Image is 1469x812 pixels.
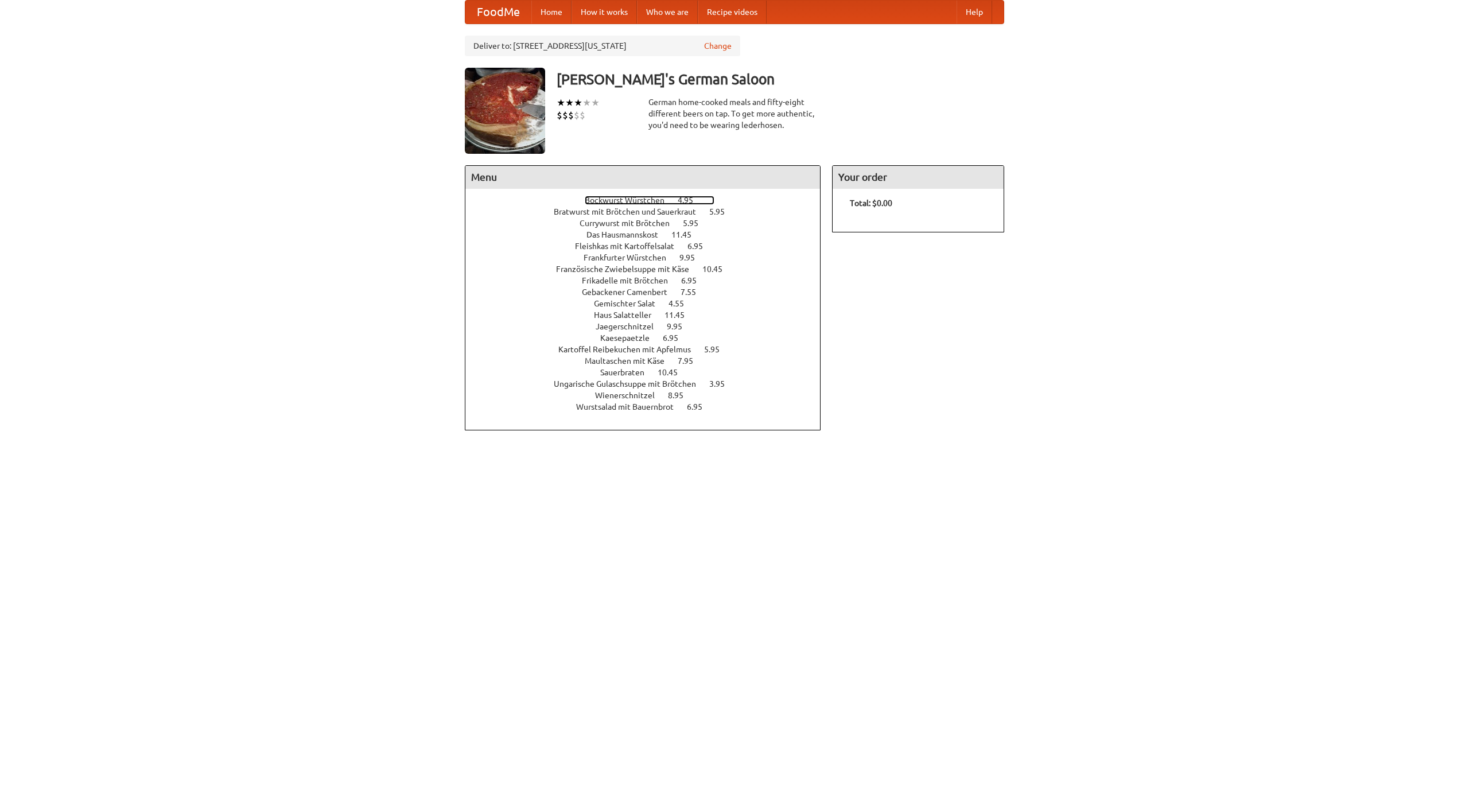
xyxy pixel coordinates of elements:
[687,402,714,411] span: 6.95
[833,166,1004,189] h4: Your order
[683,219,710,228] span: 5.95
[586,230,670,239] span: Das Hausmannskost
[667,322,694,331] span: 9.95
[576,402,685,411] span: Wurstsalad mit Bauernbrot
[580,219,681,228] span: Currywurst mit Brötchen
[574,109,580,122] li: $
[595,391,666,400] span: Wienerschnitzel
[584,253,716,262] a: Frankfurter Würstchen 9.95
[568,109,574,122] li: $
[584,253,678,262] span: Frankfurter Würstchen
[585,196,714,205] a: Bockwurst Würstchen 4.95
[668,391,695,400] span: 8.95
[580,109,585,122] li: $
[664,310,696,320] span: 11.45
[465,166,820,189] h4: Menu
[681,276,708,285] span: 6.95
[594,310,663,320] span: Haus Salatteller
[576,402,724,411] a: Wurstsalad mit Bauernbrot 6.95
[554,379,746,388] a: Ungarische Gulaschsuppe mit Brötchen 3.95
[678,196,705,205] span: 4.95
[562,109,568,122] li: $
[557,109,562,122] li: $
[565,96,574,109] li: ★
[671,230,703,239] span: 11.45
[596,322,665,331] span: Jaegerschnitzel
[637,1,698,24] a: Who we are
[648,96,821,131] div: German home-cooked meals and fifty-eight different beers on tap. To get more authentic, you'd nee...
[580,219,720,228] a: Currywurst mit Brötchen 5.95
[557,68,1004,91] h3: [PERSON_NAME]'s German Saloon
[558,345,741,354] a: Kartoffel Reibekuchen mit Apfelmus 5.95
[957,1,992,24] a: Help
[663,333,690,343] span: 6.95
[850,199,892,208] b: Total: $0.00
[595,391,705,400] a: Wienerschnitzel 8.95
[704,40,732,52] a: Change
[709,207,736,216] span: 5.95
[702,265,734,274] span: 10.45
[704,345,731,354] span: 5.95
[600,368,699,377] a: Sauerbraten 10.45
[575,242,724,251] a: Fleishkas mit Kartoffelsalat 6.95
[531,1,572,24] a: Home
[594,299,667,308] span: Gemischter Salat
[556,265,744,274] a: Französische Zwiebelsuppe mit Käse 10.45
[557,96,565,109] li: ★
[556,265,701,274] span: Französische Zwiebelsuppe mit Käse
[709,379,736,388] span: 3.95
[582,96,591,109] li: ★
[669,299,695,308] span: 4.55
[554,207,708,216] span: Bratwurst mit Brötchen und Sauerkraut
[575,242,686,251] span: Fleishkas mit Kartoffelsalat
[658,368,689,377] span: 10.45
[582,287,717,297] a: Gebackener Camenbert 7.55
[558,345,702,354] span: Kartoffel Reibekuchen mit Apfelmus
[596,322,704,331] a: Jaegerschnitzel 9.95
[586,230,713,239] a: Das Hausmannskost 11.45
[554,207,746,216] a: Bratwurst mit Brötchen und Sauerkraut 5.95
[582,287,679,297] span: Gebackener Camenbert
[698,1,767,24] a: Recipe videos
[678,356,705,366] span: 7.95
[600,368,656,377] span: Sauerbraten
[594,299,705,308] a: Gemischter Salat 4.55
[465,36,740,56] div: Deliver to: [STREET_ADDRESS][US_STATE]
[585,356,676,366] span: Maultaschen mit Käse
[679,253,706,262] span: 9.95
[591,96,600,109] li: ★
[582,276,718,285] a: Frikadelle mit Brötchen 6.95
[465,68,545,154] img: angular.jpg
[585,196,676,205] span: Bockwurst Würstchen
[600,333,661,343] span: Kaesepaetzle
[585,356,714,366] a: Maultaschen mit Käse 7.95
[582,276,679,285] span: Frikadelle mit Brötchen
[681,287,708,297] span: 7.55
[600,333,699,343] a: Kaesepaetzle 6.95
[687,242,714,251] span: 6.95
[594,310,706,320] a: Haus Salatteller 11.45
[572,1,637,24] a: How it works
[574,96,582,109] li: ★
[465,1,531,24] a: FoodMe
[554,379,708,388] span: Ungarische Gulaschsuppe mit Brötchen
